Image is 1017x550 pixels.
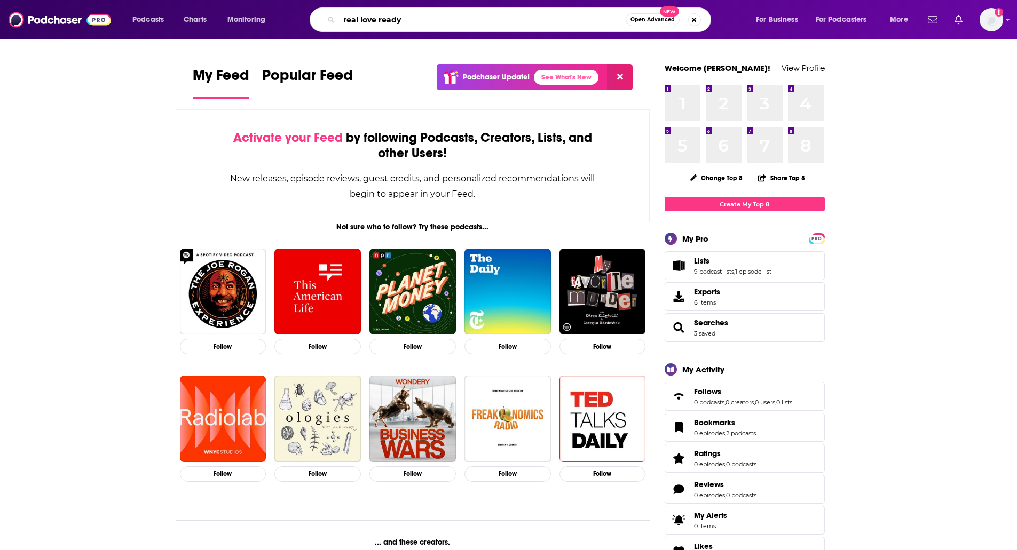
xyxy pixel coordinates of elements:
[668,258,690,273] a: Lists
[464,376,551,462] a: Freakonomics Radio
[665,197,825,211] a: Create My Top 8
[464,249,551,335] img: The Daily
[274,466,361,482] button: Follow
[725,491,726,499] span: ,
[694,387,721,396] span: Follows
[694,449,756,458] a: Ratings
[748,11,811,28] button: open menu
[369,466,456,482] button: Follow
[262,66,353,99] a: Popular Feed
[724,398,726,406] span: ,
[726,429,756,437] a: 2 podcasts
[735,268,771,275] a: 1 episode list
[882,11,921,28] button: open menu
[180,249,266,335] img: The Joe Rogan Experience
[694,511,727,520] span: My Alerts
[274,339,361,354] button: Follow
[694,418,756,427] a: Bookmarks
[890,12,908,27] span: More
[274,376,361,462] img: Ologies with Alie Ward
[694,299,720,306] span: 6 items
[369,376,456,462] img: Business Wars
[184,12,207,27] span: Charts
[559,249,646,335] img: My Favorite Murder with Karen Kilgariff and Georgia Hardstark
[776,398,792,406] a: 0 lists
[9,10,111,30] img: Podchaser - Follow, Share and Rate Podcasts
[559,339,646,354] button: Follow
[626,13,680,26] button: Open AdvancedNew
[665,282,825,311] a: Exports
[775,398,776,406] span: ,
[125,11,178,28] button: open menu
[177,11,213,28] a: Charts
[665,506,825,535] a: My Alerts
[668,482,690,497] a: Reviews
[816,12,867,27] span: For Podcasters
[274,249,361,335] img: This American Life
[694,318,728,328] a: Searches
[809,11,882,28] button: open menu
[339,11,626,28] input: Search podcasts, credits, & more...
[694,398,724,406] a: 0 podcasts
[980,8,1003,31] button: Show profile menu
[665,63,770,73] a: Welcome [PERSON_NAME]!
[660,6,679,17] span: New
[665,382,825,411] span: Follows
[220,11,279,28] button: open menu
[755,398,775,406] a: 0 users
[668,320,690,335] a: Searches
[726,491,756,499] a: 0 podcasts
[754,398,755,406] span: ,
[725,460,726,468] span: ,
[665,313,825,342] span: Searches
[734,268,735,275] span: ,
[694,480,756,489] a: Reviews
[534,70,598,85] a: See What's New
[369,249,456,335] img: Planet Money
[694,480,724,489] span: Reviews
[694,287,720,297] span: Exports
[810,234,823,242] a: PRO
[369,339,456,354] button: Follow
[726,460,756,468] a: 0 podcasts
[694,460,725,468] a: 0 episodes
[995,8,1003,17] svg: Add a profile image
[176,538,650,547] div: ... and these creators.
[464,339,551,354] button: Follow
[132,12,164,27] span: Podcasts
[694,330,715,337] a: 3 saved
[950,11,967,29] a: Show notifications dropdown
[694,429,725,437] a: 0 episodes
[180,339,266,354] button: Follow
[668,420,690,435] a: Bookmarks
[694,268,734,275] a: 9 podcast lists
[924,11,942,29] a: Show notifications dropdown
[694,256,709,266] span: Lists
[726,398,754,406] a: 0 creators
[782,63,825,73] a: View Profile
[725,429,726,437] span: ,
[262,66,353,91] span: Popular Feed
[694,449,721,458] span: Ratings
[193,66,249,99] a: My Feed
[694,387,792,396] a: Follows
[180,466,266,482] button: Follow
[668,513,690,528] span: My Alerts
[683,171,750,185] button: Change Top 8
[463,73,530,82] p: Podchaser Update!
[559,376,646,462] a: TED Talks Daily
[756,12,798,27] span: For Business
[630,17,675,22] span: Open Advanced
[810,235,823,243] span: PRO
[180,376,266,462] img: Radiolab
[464,466,551,482] button: Follow
[230,171,596,202] div: New releases, episode reviews, guest credits, and personalized recommendations will begin to appe...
